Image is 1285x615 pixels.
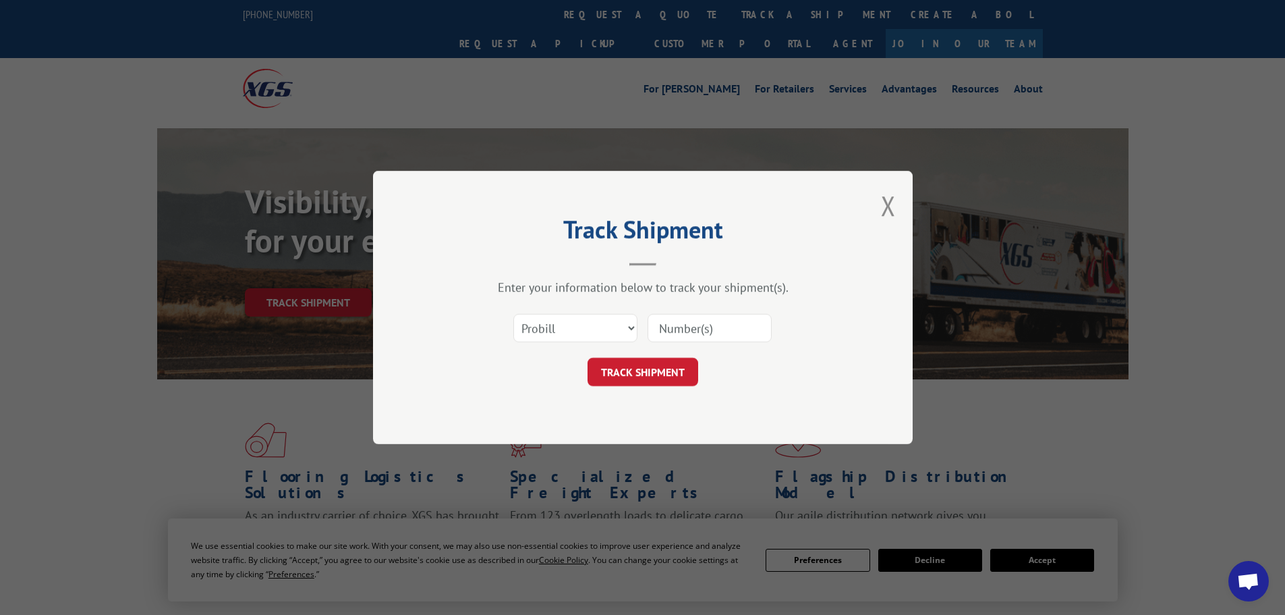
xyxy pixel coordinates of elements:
input: Number(s) [648,314,772,342]
div: Enter your information below to track your shipment(s). [440,279,845,295]
button: TRACK SHIPMENT [588,358,698,386]
h2: Track Shipment [440,220,845,246]
div: Open chat [1228,561,1269,601]
button: Close modal [881,188,896,223]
